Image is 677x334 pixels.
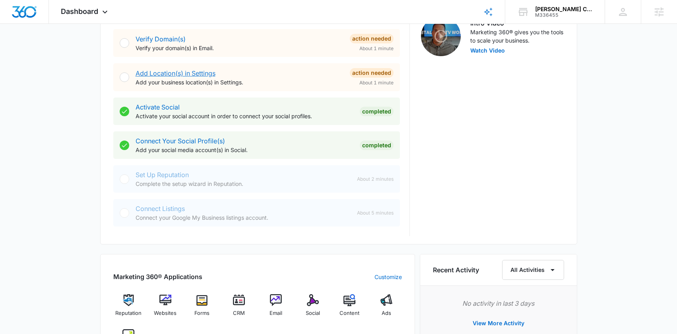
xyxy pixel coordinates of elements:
a: CRM [224,294,254,323]
a: Activate Social [136,103,180,111]
a: Reputation [113,294,144,323]
span: About 1 minute [359,79,394,86]
p: Add your business location(s) in Settings. [136,78,343,86]
div: Action Needed [350,68,394,78]
span: About 1 minute [359,45,394,52]
button: All Activities [502,260,564,280]
button: View More Activity [465,314,532,333]
div: Completed [360,141,394,150]
span: Ads [382,309,391,317]
span: About 2 minutes [357,176,394,183]
div: Action Needed [350,34,394,43]
p: Activate your social account in order to connect your social profiles. [136,112,353,120]
h6: Recent Activity [433,265,479,275]
span: About 5 minutes [357,209,394,217]
span: Websites [154,309,177,317]
div: account name [535,6,593,12]
a: Connect Your Social Profile(s) [136,137,225,145]
span: CRM [233,309,245,317]
span: Reputation [115,309,142,317]
div: Completed [360,107,394,116]
p: No activity in last 3 days [433,299,564,308]
h2: Marketing 360® Applications [113,272,202,281]
a: Verify Domain(s) [136,35,186,43]
span: Dashboard [61,7,98,16]
p: Connect your Google My Business listings account. [136,213,351,222]
a: Customize [374,273,402,281]
span: Forms [194,309,210,317]
a: Ads [371,294,402,323]
a: Forms [187,294,217,323]
span: Email [270,309,282,317]
p: Add your social media account(s) in Social. [136,146,353,154]
span: Content [339,309,359,317]
span: Social [306,309,320,317]
p: Complete the setup wizard in Reputation. [136,180,351,188]
a: Email [261,294,291,323]
a: Add Location(s) in Settings [136,69,215,77]
p: Verify your domain(s) in Email. [136,44,343,52]
img: Intro Video [421,16,461,56]
a: Content [334,294,365,323]
a: Websites [150,294,180,323]
button: Watch Video [470,48,505,53]
p: Marketing 360® gives you the tools to scale your business. [470,28,564,45]
a: Social [297,294,328,323]
div: account id [535,12,593,18]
